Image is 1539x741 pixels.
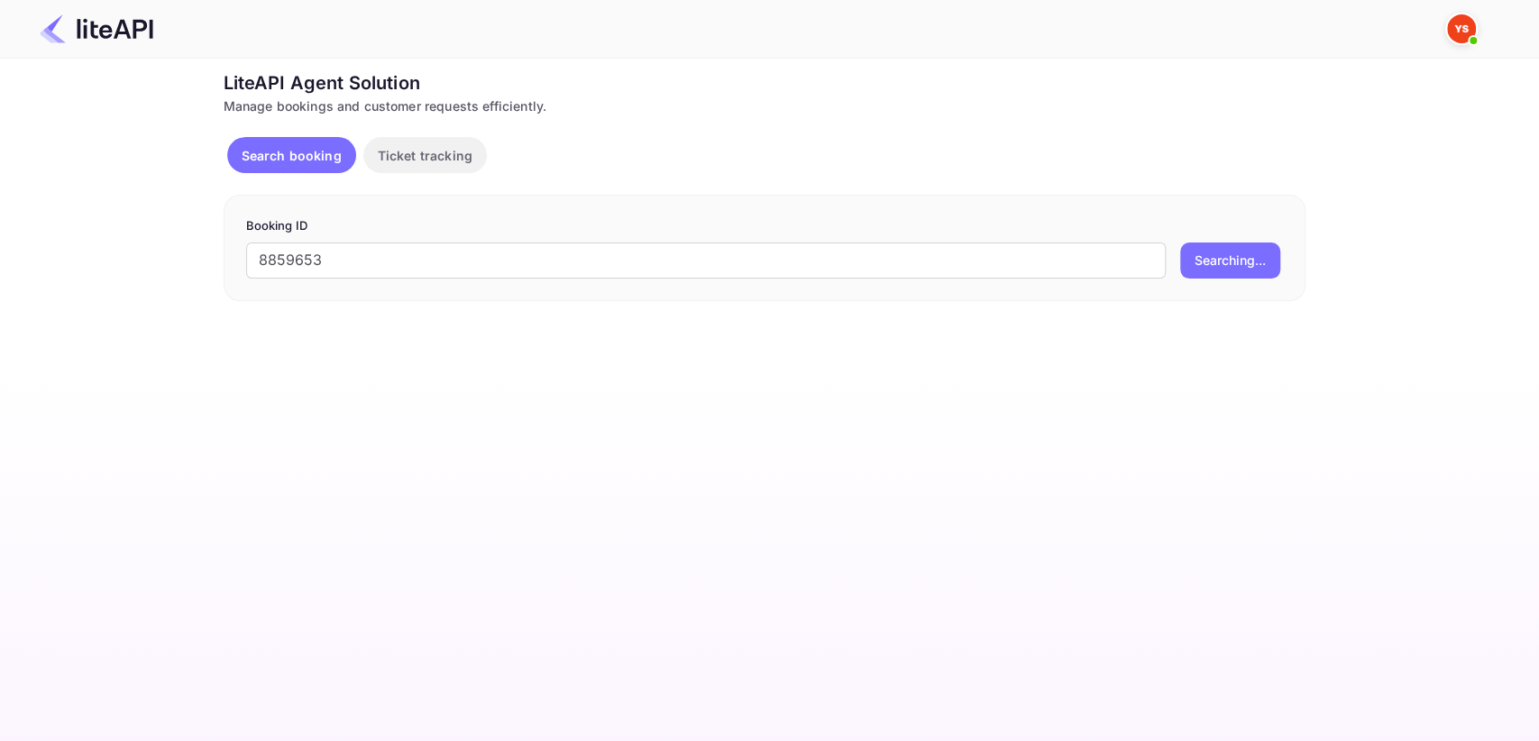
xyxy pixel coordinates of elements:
img: Yandex Support [1447,14,1476,43]
input: Enter Booking ID (e.g., 63782194) [246,242,1166,279]
p: Search booking [242,146,342,165]
button: Searching... [1180,242,1280,279]
p: Booking ID [246,217,1283,235]
p: Ticket tracking [378,146,472,165]
div: Manage bookings and customer requests efficiently. [224,96,1305,115]
img: LiteAPI Logo [40,14,153,43]
div: LiteAPI Agent Solution [224,69,1305,96]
